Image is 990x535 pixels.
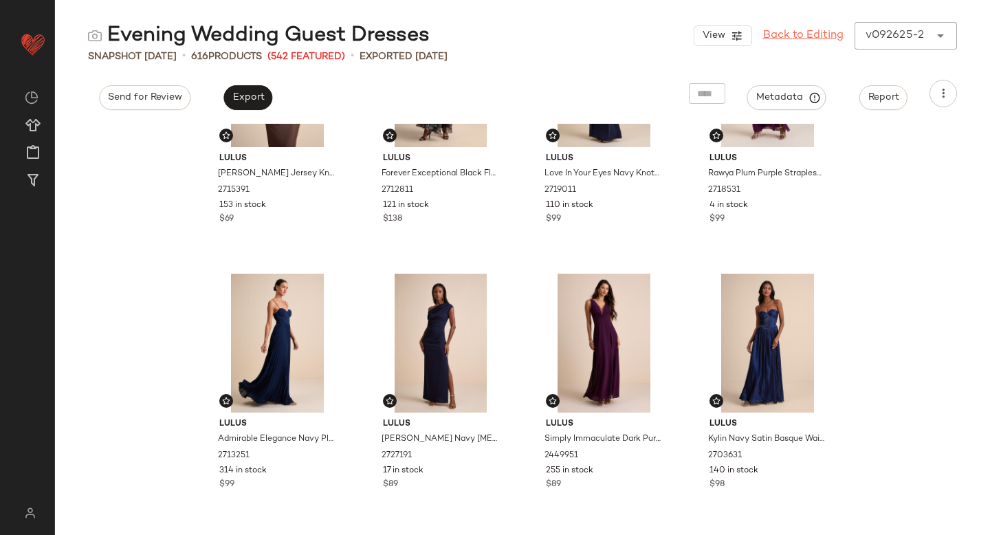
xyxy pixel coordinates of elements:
a: Back to Editing [763,28,844,44]
span: $99 [709,213,725,226]
span: Love In Your Eyes Navy Knotted Mermaid Maxi Dress [544,168,661,180]
span: $89 [383,479,398,491]
span: Lulus [709,153,826,165]
img: svg%3e [16,507,43,518]
img: 2449951_2_02_front_Retakes_2025-09-18.jpg [535,274,673,413]
span: Simply Immaculate Dark Purple Backless Maxi Dress [544,433,661,446]
span: Lulus [709,418,826,430]
span: [PERSON_NAME] Navy [MEDICAL_DATA] Maxi Dress [382,433,498,446]
span: Send for Review [107,92,182,103]
span: 2715391 [218,184,250,197]
span: View [701,30,725,41]
span: Metadata [756,91,818,104]
span: 2713251 [218,450,250,462]
button: Metadata [747,85,826,110]
span: 2703631 [708,450,742,462]
img: heart_red.DM2ytmEG.svg [19,30,47,58]
span: Rawya Plum Purple Strapless Maxi Dress and Scarf Set [708,168,824,180]
span: Lulus [219,418,335,430]
span: $69 [219,213,234,226]
span: [PERSON_NAME] Jersey Knit Ruched Bodycon Maxi Dress [218,168,334,180]
span: Report [868,92,899,103]
span: 314 in stock [219,465,267,477]
span: Lulus [546,418,662,430]
p: Exported [DATE] [360,50,448,64]
img: svg%3e [712,131,720,140]
span: Lulus [383,153,499,165]
img: svg%3e [712,397,720,405]
img: svg%3e [549,397,557,405]
img: 2703631_02_front_2025-07-28.jpg [698,274,837,413]
button: View [694,25,751,46]
span: (542 Featured) [267,50,345,64]
span: $138 [383,213,402,226]
span: • [351,48,354,65]
img: svg%3e [222,397,230,405]
span: 110 in stock [546,199,593,212]
span: 616 [191,52,208,62]
span: 2719011 [544,184,576,197]
img: svg%3e [88,29,102,43]
img: 2713251_01_hero_2025-08-04.jpg [208,274,346,413]
span: 17 in stock [383,465,423,477]
img: svg%3e [386,397,394,405]
img: svg%3e [25,91,38,105]
div: Evening Wedding Guest Dresses [88,22,430,50]
img: svg%3e [386,131,394,140]
span: Snapshot [DATE] [88,50,177,64]
span: $99 [546,213,561,226]
span: Lulus [383,418,499,430]
button: Report [859,85,907,110]
span: 2712811 [382,184,413,197]
button: Send for Review [99,85,190,110]
div: v092625-2 [866,28,924,44]
img: svg%3e [549,131,557,140]
span: 121 in stock [383,199,429,212]
span: 140 in stock [709,465,758,477]
span: 153 in stock [219,199,266,212]
span: 2727191 [382,450,412,462]
span: • [182,48,186,65]
span: 255 in stock [546,465,593,477]
img: 2727191_02_front_2025-08-25.jpg [372,274,510,413]
span: 2718531 [708,184,740,197]
span: 4 in stock [709,199,748,212]
span: Kylin Navy Satin Basque Waist Maxi Dress [708,433,824,446]
div: Products [191,50,262,64]
span: 2449951 [544,450,578,462]
span: $99 [219,479,234,491]
span: Admirable Elegance Navy Pleated Bustier Maxi Dress [218,433,334,446]
span: $98 [709,479,725,491]
span: $89 [546,479,561,491]
button: Export [223,85,272,110]
img: svg%3e [222,131,230,140]
span: Lulus [546,153,662,165]
span: Lulus [219,153,335,165]
span: Forever Exceptional Black Floral Halter Organza Maxi Dress [382,168,498,180]
span: Export [232,92,264,103]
